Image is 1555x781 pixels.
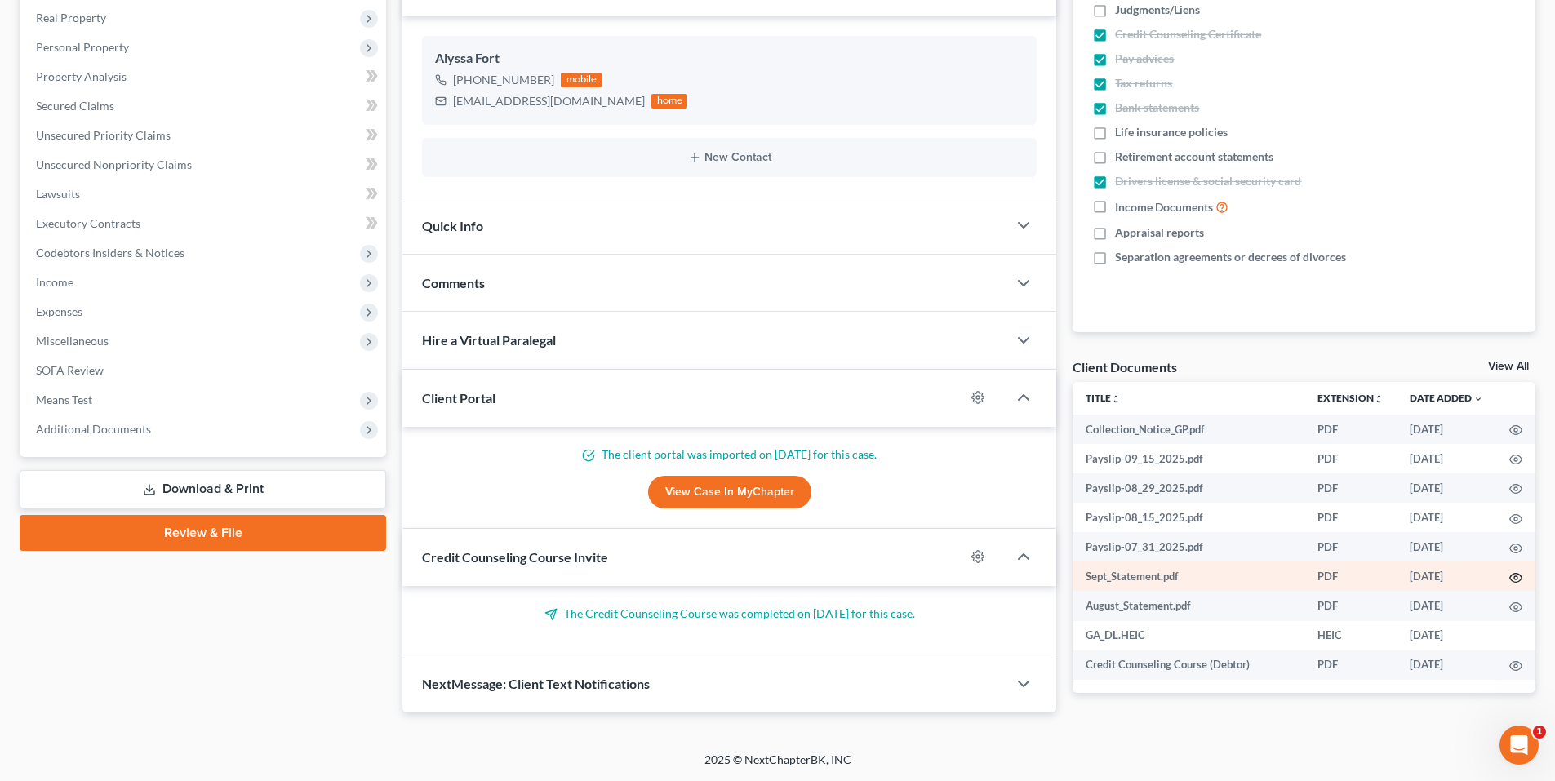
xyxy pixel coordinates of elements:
span: Personal Property [36,40,129,54]
td: HEIC [1304,621,1397,650]
td: Payslip-08_29_2025.pdf [1073,473,1304,503]
a: Unsecured Priority Claims [23,121,386,150]
span: Unsecured Nonpriority Claims [36,158,192,171]
span: Drivers license & social security card [1115,173,1301,189]
a: Property Analysis [23,62,386,91]
p: The Credit Counseling Course was completed on [DATE] for this case. [422,606,1037,622]
span: Bank statements [1115,100,1199,116]
button: New Contact [435,151,1024,164]
div: Alyssa Fort [435,49,1024,69]
td: PDF [1304,415,1397,444]
a: Lawsuits [23,180,386,209]
span: 1 [1533,726,1546,739]
span: Expenses [36,304,82,318]
span: NextMessage: Client Text Notifications [422,676,650,691]
span: Separation agreements or decrees of divorces [1115,249,1346,265]
span: Secured Claims [36,99,114,113]
td: GA_DL.HEIC [1073,621,1304,650]
td: PDF [1304,532,1397,561]
a: Date Added expand_more [1410,392,1483,404]
div: 2025 © NextChapterBK, INC [313,752,1243,781]
td: PDF [1304,473,1397,503]
td: PDF [1304,561,1397,591]
div: Client Documents [1073,358,1177,375]
td: PDF [1304,503,1397,532]
span: Credit Counseling Certificate [1115,26,1261,42]
td: Payslip-07_31_2025.pdf [1073,532,1304,561]
span: Pay advices [1115,51,1174,67]
p: The client portal was imported on [DATE] for this case. [422,446,1037,463]
div: [PHONE_NUMBER] [453,72,554,88]
td: [DATE] [1397,591,1496,620]
span: Means Test [36,393,92,406]
span: Miscellaneous [36,334,109,348]
td: Payslip-08_15_2025.pdf [1073,503,1304,532]
span: Property Analysis [36,69,127,83]
td: PDF [1304,591,1397,620]
iframe: Intercom live chat [1499,726,1539,765]
td: August_Statement.pdf [1073,591,1304,620]
a: Download & Print [20,470,386,508]
i: unfold_more [1111,394,1121,404]
div: home [651,94,687,109]
td: Collection_Notice_GP.pdf [1073,415,1304,444]
span: Appraisal reports [1115,224,1204,241]
span: Hire a Virtual Paralegal [422,332,556,348]
td: [DATE] [1397,621,1496,650]
i: unfold_more [1374,394,1384,404]
a: View Case in MyChapter [648,476,811,508]
td: PDF [1304,650,1397,680]
a: SOFA Review [23,356,386,385]
td: [DATE] [1397,503,1496,532]
a: Review & File [20,515,386,551]
span: Lawsuits [36,187,80,201]
span: SOFA Review [36,363,104,377]
span: Income [36,275,73,289]
td: [DATE] [1397,650,1496,680]
span: Comments [422,275,485,291]
i: expand_more [1473,394,1483,404]
td: [DATE] [1397,532,1496,561]
a: Extensionunfold_more [1317,392,1384,404]
span: Executory Contracts [36,216,140,230]
span: Credit Counseling Course Invite [422,549,608,565]
div: mobile [561,73,602,87]
a: Titleunfold_more [1086,392,1121,404]
span: Unsecured Priority Claims [36,128,171,142]
td: [DATE] [1397,415,1496,444]
td: [DATE] [1397,473,1496,503]
td: Payslip-09_15_2025.pdf [1073,444,1304,473]
span: Retirement account statements [1115,149,1273,165]
span: Codebtors Insiders & Notices [36,246,184,260]
span: Tax returns [1115,75,1172,91]
a: Secured Claims [23,91,386,121]
div: [EMAIL_ADDRESS][DOMAIN_NAME] [453,93,645,109]
span: Income Documents [1115,199,1213,215]
span: Real Property [36,11,106,24]
a: Unsecured Nonpriority Claims [23,150,386,180]
span: Additional Documents [36,422,151,436]
a: View All [1488,361,1529,372]
span: Judgments/Liens [1115,2,1200,18]
span: Life insurance policies [1115,124,1228,140]
a: Executory Contracts [23,209,386,238]
span: Client Portal [422,390,495,406]
td: PDF [1304,444,1397,473]
td: Sept_Statement.pdf [1073,561,1304,591]
td: Credit Counseling Course (Debtor) [1073,650,1304,680]
span: Quick Info [422,218,483,233]
td: [DATE] [1397,444,1496,473]
td: [DATE] [1397,561,1496,591]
